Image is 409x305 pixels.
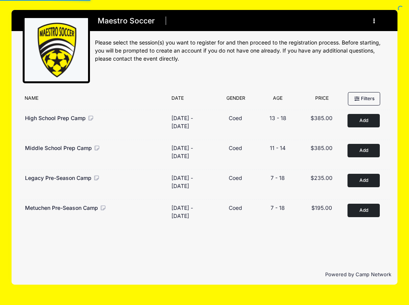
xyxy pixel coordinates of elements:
[311,115,333,121] span: $385.00
[18,271,391,279] p: Powered by Camp Network
[229,175,242,181] span: Coed
[270,145,286,151] span: 11 - 14
[229,204,242,211] span: Coed
[171,204,193,219] div: [DATE] - [DATE]
[311,204,332,211] span: $195.00
[171,145,193,159] div: [DATE] - [DATE]
[28,21,85,79] img: logo
[95,14,157,28] h1: Maestro Soccer
[95,39,386,63] div: Please select the session(s) you want to register for and then proceed to the registration proces...
[300,95,344,106] div: Price
[25,175,91,181] span: Legacy Pre-Season Camp
[21,95,168,106] div: Name
[168,95,216,106] div: Date
[229,115,242,121] span: Coed
[25,115,86,121] span: High School Prep Camp
[347,144,380,157] button: Add
[347,174,380,187] button: Add
[25,204,98,211] span: Metuchen Pre-Season Camp
[269,115,286,121] span: 13 - 18
[347,204,380,217] button: Add
[171,115,193,129] div: [DATE] - [DATE]
[271,204,285,211] span: 7 - 18
[256,95,300,106] div: Age
[171,175,193,189] div: [DATE] - [DATE]
[271,175,285,181] span: 7 - 18
[216,95,256,106] div: Gender
[311,145,333,151] span: $385.00
[348,92,380,105] button: Filters
[25,145,92,151] span: Middle School Prep Camp
[311,175,333,181] span: $235.00
[229,145,242,151] span: Coed
[347,114,380,127] button: Add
